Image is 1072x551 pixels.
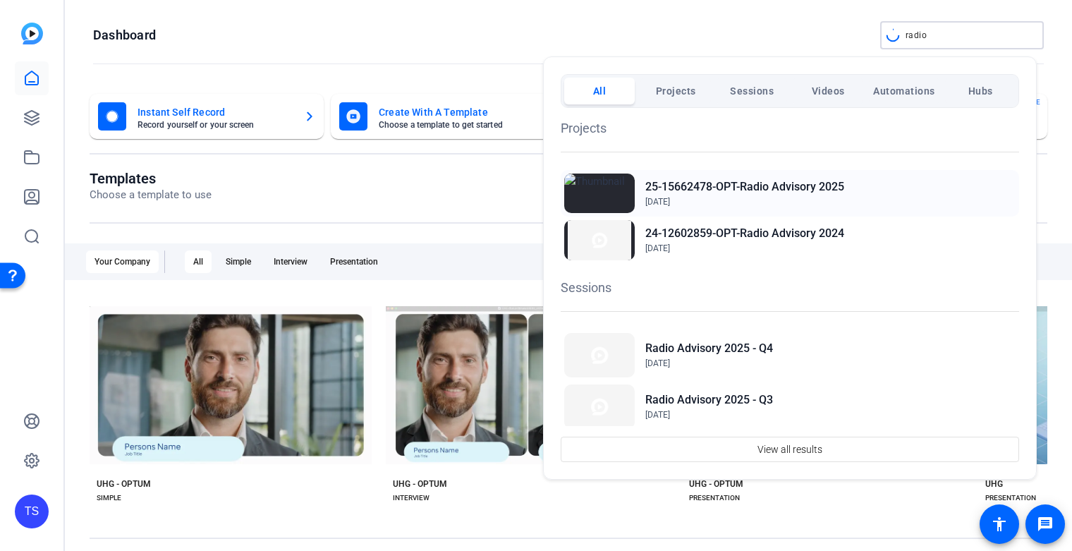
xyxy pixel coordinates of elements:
[645,340,773,357] h2: Radio Advisory 2025 - Q4
[561,278,1019,297] h1: Sessions
[873,78,935,104] span: Automations
[645,358,670,368] span: [DATE]
[561,437,1019,462] button: View all results
[757,436,822,463] span: View all results
[645,197,670,207] span: [DATE]
[564,385,635,429] img: Thumbnail
[812,78,845,104] span: Videos
[656,78,696,104] span: Projects
[564,220,635,260] img: Thumbnail
[564,174,635,213] img: Thumbnail
[564,333,635,377] img: Thumbnail
[645,243,670,253] span: [DATE]
[645,392,773,408] h2: Radio Advisory 2025 - Q3
[645,410,670,420] span: [DATE]
[645,178,844,195] h2: 25-15662478-OPT-Radio Advisory 2025
[593,78,607,104] span: All
[561,119,1019,138] h1: Projects
[645,225,844,242] h2: 24-12602859-OPT-Radio Advisory 2024
[968,78,993,104] span: Hubs
[730,78,774,104] span: Sessions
